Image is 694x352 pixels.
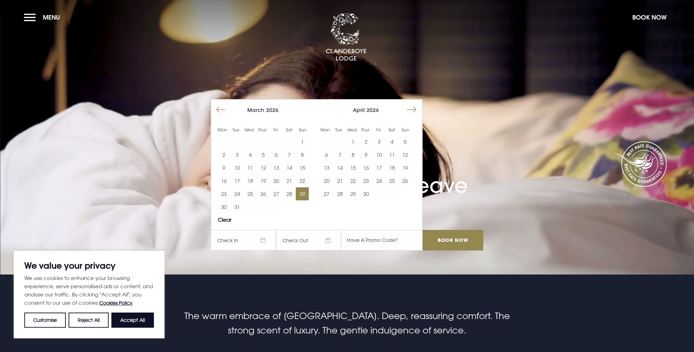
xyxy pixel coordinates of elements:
[296,148,309,161] button: 8
[283,161,296,174] td: Choose Saturday, March 14, 2026 as your start date.
[346,135,360,148] td: Choose Wednesday, April 1, 2026 as your start date.
[399,148,412,161] button: 12
[184,310,510,336] span: The warm embrace of [GEOGRAPHIC_DATA]. Deep, reassuring comfort. The strong scent of luxury. The ...
[257,161,270,174] button: 12
[360,174,373,187] td: Choose Thursday, April 23, 2026 as your start date.
[346,135,360,148] button: 1
[217,148,230,161] td: Choose Monday, March 2, 2026 as your start date.
[266,107,279,113] span: 2026
[373,161,386,174] td: Choose Friday, April 17, 2026 as your start date.
[333,174,346,187] td: Choose Tuesday, April 21, 2026 as your start date.
[230,174,243,187] button: 17
[283,174,296,187] button: 21
[24,274,154,307] p: We use cookies to enhance your browsing experience, serve personalised ads or content, and analys...
[320,174,333,187] td: Choose Monday, April 20, 2026 as your start date.
[257,187,270,200] td: Choose Thursday, March 26, 2026 as your start date.
[218,217,232,222] button: Clear
[24,10,63,25] button: Menu
[320,148,333,161] td: Choose Monday, April 6, 2026 as your start date.
[333,174,346,187] button: 21
[386,148,399,161] td: Choose Saturday, April 11, 2026 as your start date.
[296,174,309,187] button: 22
[296,187,309,200] td: Choose Sunday, March 29, 2026 as your start date.
[283,148,296,161] button: 7
[270,161,283,174] td: Choose Friday, March 13, 2026 as your start date.
[333,148,346,161] td: Choose Tuesday, April 7, 2026 as your start date.
[217,161,230,174] td: Choose Monday, March 9, 2026 as your start date.
[346,161,360,174] td: Choose Wednesday, April 15, 2026 as your start date.
[346,148,360,161] button: 8
[333,161,346,174] button: 14
[320,187,333,200] button: 27
[244,174,257,187] td: Choose Wednesday, March 18, 2026 as your start date.
[399,174,412,187] td: Choose Sunday, April 26, 2026 as your start date.
[257,148,270,161] button: 5
[217,174,230,187] button: 16
[399,161,412,174] button: 19
[24,261,154,270] p: We value your privacy
[386,135,399,148] button: 4
[214,103,227,116] button: Move backward to switch to the previous month.
[230,187,243,200] button: 24
[244,161,257,174] td: Choose Wednesday, March 11, 2026 as your start date.
[69,313,108,328] button: Reject All
[296,161,309,174] button: 15
[360,135,373,148] td: Choose Thursday, April 2, 2026 as your start date.
[346,174,360,187] td: Choose Wednesday, April 22, 2026 as your start date.
[399,174,412,187] button: 26
[296,161,309,174] td: Choose Sunday, March 15, 2026 as your start date.
[333,148,346,161] button: 7
[346,187,360,200] td: Choose Wednesday, April 29, 2026 as your start date.
[217,187,230,200] button: 23
[296,135,309,148] button: 1
[346,187,360,200] button: 29
[99,300,133,306] a: Cookies Policy
[360,174,373,187] button: 23
[296,148,309,161] td: Choose Sunday, March 8, 2026 as your start date.
[257,174,270,187] button: 19
[386,135,399,148] td: Choose Saturday, April 4, 2026 as your start date.
[373,148,386,161] button: 10
[217,161,230,174] button: 9
[360,148,373,161] td: Choose Thursday, April 9, 2026 as your start date.
[257,174,270,187] td: Choose Thursday, March 19, 2026 as your start date.
[320,161,333,174] button: 13
[346,148,360,161] td: Choose Wednesday, April 8, 2026 as your start date.
[244,148,257,161] td: Choose Wednesday, March 4, 2026 as your start date.
[270,187,283,200] td: Choose Friday, March 27, 2026 as your start date.
[360,148,373,161] button: 9
[386,161,399,174] td: Choose Saturday, April 18, 2026 as your start date.
[320,161,333,174] td: Choose Monday, April 13, 2026 as your start date.
[405,103,418,116] button: Move forward to switch to the next month.
[230,187,243,200] td: Choose Tuesday, March 24, 2026 as your start date.
[111,313,154,328] button: Accept All
[217,200,230,213] td: Choose Monday, March 30, 2026 as your start date.
[320,174,333,187] button: 20
[373,135,386,148] button: 3
[333,161,346,174] td: Choose Tuesday, April 14, 2026 as your start date.
[230,148,243,161] td: Choose Tuesday, March 3, 2026 as your start date.
[270,148,283,161] td: Choose Friday, March 6, 2026 as your start date.
[386,174,399,187] button: 25
[360,161,373,174] td: Choose Thursday, April 16, 2026 as your start date.
[270,161,283,174] button: 13
[399,135,412,148] button: 5
[326,13,367,61] img: Clandeboye Lodge
[360,187,373,200] td: Choose Thursday, April 30, 2026 as your start date.
[217,174,230,187] td: Choose Monday, March 16, 2026 as your start date.
[360,161,373,174] button: 16
[346,174,360,187] button: 22
[230,200,243,213] td: Choose Tuesday, March 31, 2026 as your start date.
[230,200,243,213] button: 31
[353,107,365,113] span: April
[283,161,296,174] button: 14
[230,174,243,187] td: Choose Tuesday, March 17, 2026 as your start date.
[373,135,386,148] td: Choose Friday, April 3, 2026 as your start date.
[43,13,60,21] span: Menu
[257,161,270,174] td: Choose Thursday, March 12, 2026 as your start date.
[373,174,386,187] td: Choose Friday, April 24, 2026 as your start date.
[629,10,670,25] button: Book Now
[24,313,66,328] button: Customise
[244,148,257,161] button: 4
[399,148,412,161] td: Choose Sunday, April 12, 2026 as your start date.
